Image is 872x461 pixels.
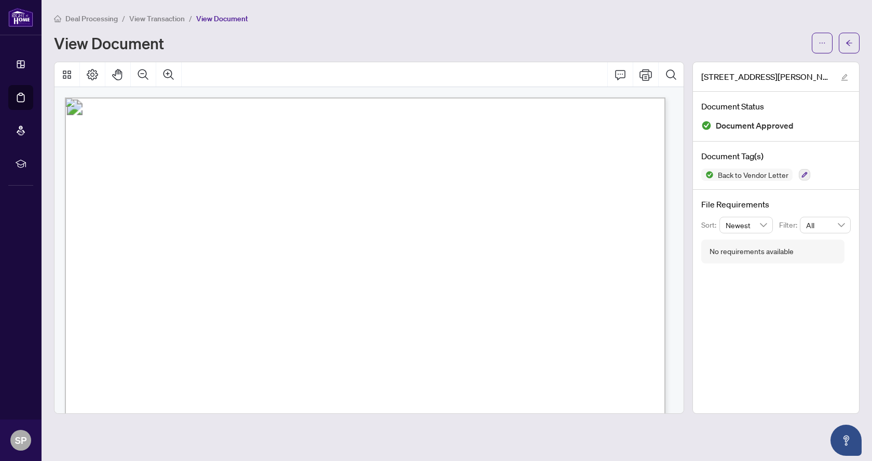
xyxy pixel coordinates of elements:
img: Document Status [701,120,712,131]
span: Document Approved [716,119,794,133]
p: Sort: [701,219,719,231]
div: No requirements available [710,246,794,257]
p: Filter: [779,219,800,231]
span: ellipsis [819,39,826,47]
span: home [54,15,61,22]
span: Newest [726,217,767,233]
li: / [122,12,125,24]
span: View Document [196,14,248,23]
span: View Transaction [129,14,185,23]
span: SP [15,433,26,448]
span: Deal Processing [65,14,118,23]
h4: File Requirements [701,198,851,211]
img: Status Icon [701,169,714,181]
button: Open asap [830,425,862,456]
img: logo [8,8,33,27]
li: / [189,12,192,24]
span: [STREET_ADDRESS][PERSON_NAME]-BTV.pdf [701,71,831,83]
h4: Document Tag(s) [701,150,851,162]
span: All [806,217,844,233]
h1: View Document [54,35,164,51]
span: Back to Vendor Letter [714,171,793,178]
span: edit [841,74,848,81]
span: arrow-left [846,39,853,47]
h4: Document Status [701,100,851,113]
